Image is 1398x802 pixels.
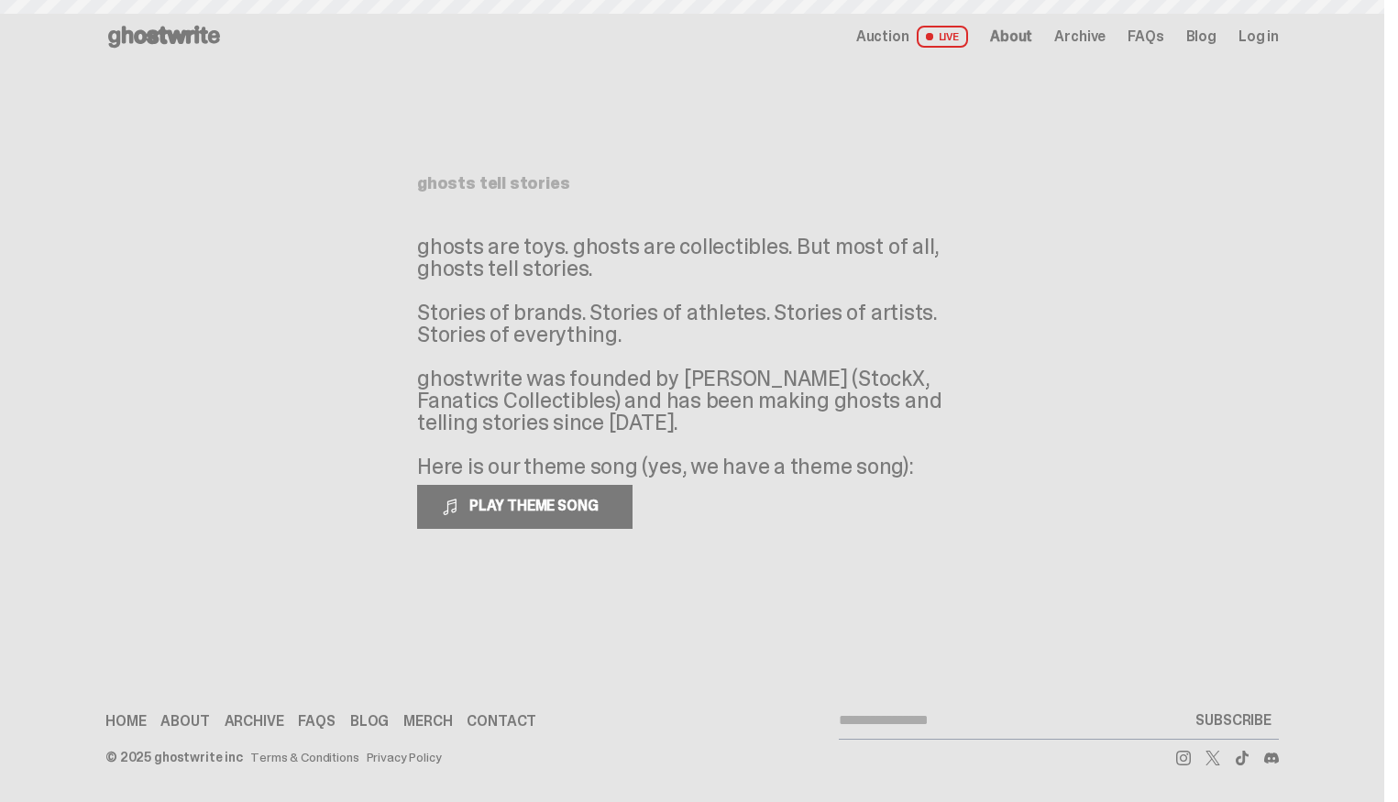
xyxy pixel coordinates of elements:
span: Auction [856,29,909,44]
a: About [160,714,209,729]
a: About [990,29,1032,44]
h1: ghosts tell stories [417,175,967,192]
a: Log in [1238,29,1279,44]
a: Contact [467,714,536,729]
span: LIVE [917,26,969,48]
button: PLAY THEME SONG [417,485,633,529]
div: © 2025 ghostwrite inc [105,751,243,764]
button: SUBSCRIBE [1188,702,1279,739]
a: Blog [350,714,389,729]
a: Home [105,714,146,729]
a: Archive [1054,29,1106,44]
a: Privacy Policy [367,751,442,764]
a: Archive [225,714,284,729]
p: ghosts are toys. ghosts are collectibles. But most of all, ghosts tell stories. Stories of brands... [417,236,967,478]
a: Blog [1186,29,1216,44]
a: FAQs [298,714,335,729]
a: Auction LIVE [856,26,968,48]
span: PLAY THEME SONG [462,496,610,515]
a: FAQs [1128,29,1163,44]
a: Merch [403,714,452,729]
a: Terms & Conditions [250,751,358,764]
